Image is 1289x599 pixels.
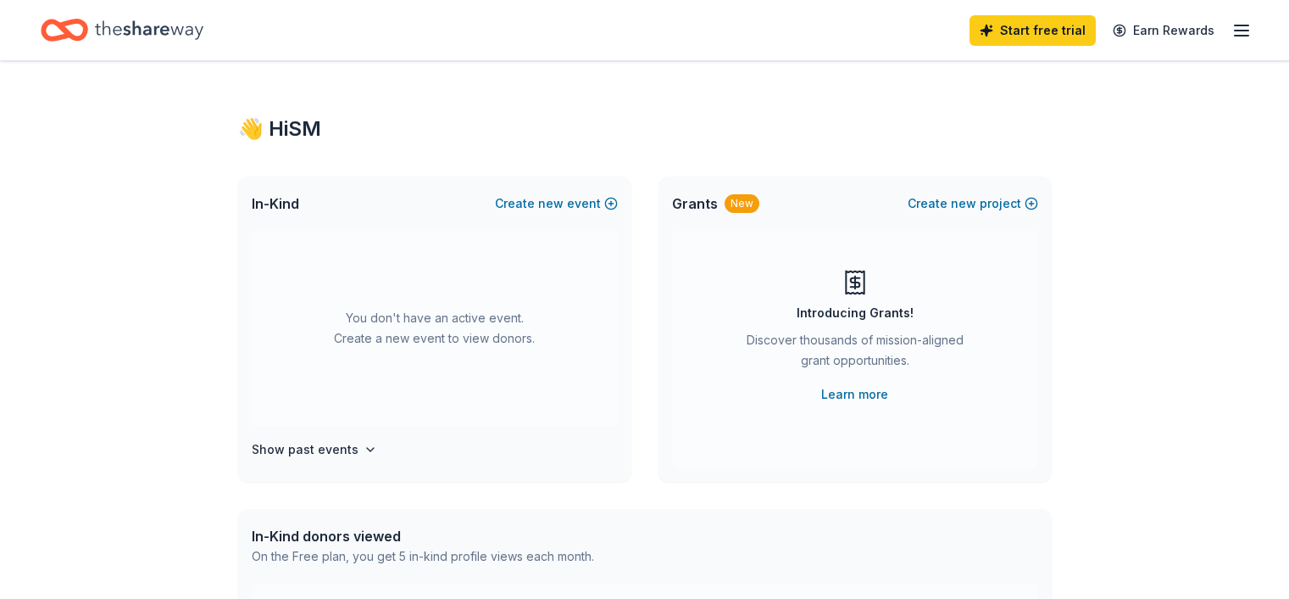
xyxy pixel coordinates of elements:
a: Home [41,10,203,50]
button: Createnewevent [495,193,618,214]
div: New [725,194,759,213]
a: Start free trial [970,15,1096,46]
a: Learn more [821,384,888,405]
span: new [538,193,564,214]
h4: Show past events [252,439,358,460]
div: 👋 Hi SM [238,115,1052,143]
div: In-Kind donors viewed [252,526,594,546]
div: You don't have an active event. Create a new event to view donors. [252,231,618,426]
span: In-Kind [252,193,299,214]
div: On the Free plan, you get 5 in-kind profile views each month. [252,546,594,567]
span: new [951,193,976,214]
div: Discover thousands of mission-aligned grant opportunities. [740,330,970,378]
div: Introducing Grants! [797,303,914,323]
a: Earn Rewards [1103,15,1225,46]
button: Createnewproject [908,193,1038,214]
span: Grants [672,193,718,214]
button: Show past events [252,439,377,460]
